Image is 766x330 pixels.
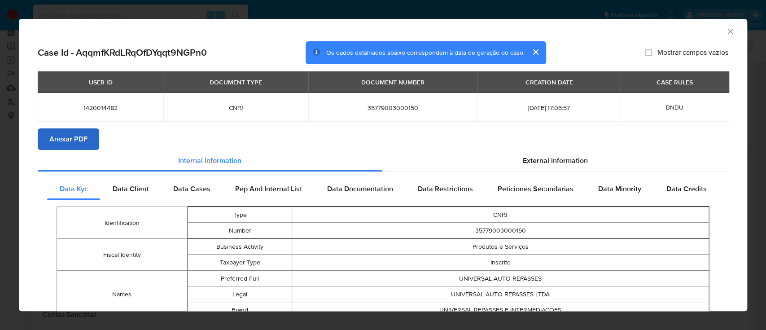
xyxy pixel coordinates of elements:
td: 35779003000150 [292,223,709,238]
span: Data Minority [598,184,641,194]
span: Data Restrictions [418,184,473,194]
td: Taxpayer Type [188,255,292,270]
button: Fechar a janela [726,27,734,35]
div: Detailed internal info [47,178,719,200]
span: Os dados detalhados abaixo correspondem à data de geração do caso. [326,48,525,57]
div: Detailed info [38,150,728,172]
div: DOCUMENT TYPE [204,75,267,90]
input: Mostrar campos vazios [645,49,652,56]
div: CASE RULES [651,75,698,90]
span: External information [523,155,588,166]
td: Legal [188,286,292,302]
td: Preferred Full [188,271,292,286]
td: Fiscal Identity [57,239,188,271]
span: CNPJ [174,104,298,112]
td: UNIVERSAL AUTO REPASSES [292,271,709,286]
button: Anexar PDF [38,128,99,150]
td: UNIVERSAL AUTO REPASSES LTDA [292,286,709,302]
td: Number [188,223,292,238]
span: Data Kyc [60,184,88,194]
td: Names [57,271,188,318]
div: DOCUMENT NUMBER [356,75,430,90]
td: Brand [188,302,292,318]
td: Inscrito [292,255,709,270]
td: Produtos e Serviços [292,239,709,255]
span: [DATE] 17:06:57 [488,104,609,112]
span: Anexar PDF [49,129,88,149]
div: closure-recommendation-modal [19,19,747,311]
button: cerrar [525,41,546,63]
div: CREATION DATE [520,75,578,90]
td: Business Activity [188,239,292,255]
td: Type [188,207,292,223]
span: Data Cases [173,184,210,194]
span: Data Client [113,184,149,194]
span: Data Credits [666,184,706,194]
span: Internal information [178,155,241,166]
span: Peticiones Secundarias [498,184,573,194]
span: Data Documentation [327,184,393,194]
span: 35779003000150 [319,104,467,112]
span: Pep And Internal List [235,184,302,194]
h2: Case Id - AqqmfKRdLRqOfDYqqt9NGPn0 [38,47,207,58]
span: Mostrar campos vazios [657,48,728,57]
td: UNIVERSAL REPASSES E INTERMEDIACOES [292,302,709,318]
span: 1420014482 [48,104,153,112]
span: BNDU [666,103,683,112]
div: USER ID [83,75,118,90]
td: Identification [57,207,188,239]
td: CNPJ [292,207,709,223]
